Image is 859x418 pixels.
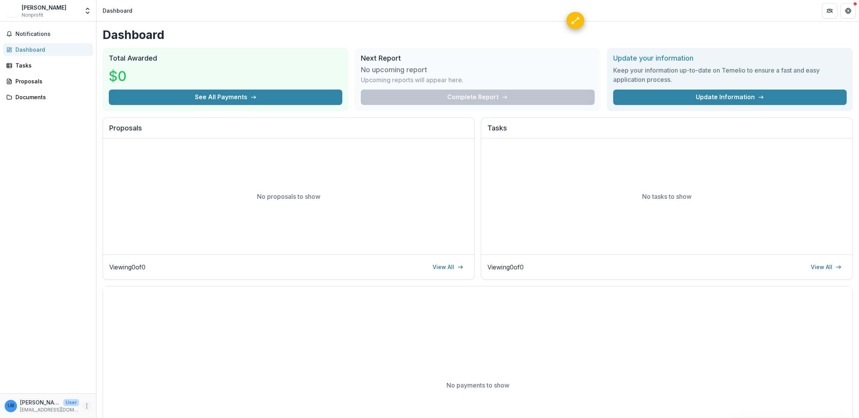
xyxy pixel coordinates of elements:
[361,66,427,74] h3: No upcoming report
[15,77,87,85] div: Proposals
[613,90,847,105] a: Update Information
[613,66,847,84] h3: Keep your information up-to-date on Temelio to ensure a fast and easy application process.
[8,403,14,408] div: Unella Bolton
[3,43,93,56] a: Dashboard
[109,66,167,86] h3: $0
[109,54,342,63] h2: Total Awarded
[82,401,91,411] button: More
[20,398,60,406] p: [PERSON_NAME]
[487,262,524,272] p: Viewing 0 of 0
[642,192,692,201] p: No tasks to show
[822,3,837,19] button: Partners
[109,124,468,139] h2: Proposals
[63,399,79,406] p: User
[22,12,43,19] span: Nonprofit
[3,91,93,103] a: Documents
[361,75,463,85] p: Upcoming reports will appear here.
[613,54,847,63] h2: Update your information
[428,261,468,273] a: View All
[15,61,87,69] div: Tasks
[103,28,853,42] h1: Dashboard
[15,93,87,101] div: Documents
[487,124,846,139] h2: Tasks
[6,5,19,17] img: Unella Bolton
[22,3,66,12] div: [PERSON_NAME]
[568,13,582,27] div: ⟷
[3,28,93,40] button: Notifications
[109,90,342,105] button: See All Payments
[3,59,93,72] a: Tasks
[100,5,135,16] nav: breadcrumb
[15,31,90,37] span: Notifications
[840,3,856,19] button: Get Help
[109,262,145,272] p: Viewing 0 of 0
[82,3,93,19] button: Open entity switcher
[3,75,93,88] a: Proposals
[257,192,320,201] p: No proposals to show
[806,261,846,273] a: View All
[103,7,132,15] div: Dashboard
[20,406,79,413] p: [EMAIL_ADDRESS][DOMAIN_NAME]
[15,46,87,54] div: Dashboard
[361,54,594,63] h2: Next Report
